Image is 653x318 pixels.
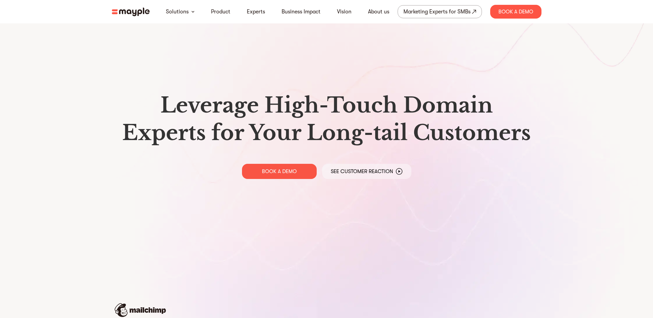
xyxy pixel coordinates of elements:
[337,8,351,16] a: Vision
[331,168,393,175] p: See Customer Reaction
[403,7,471,17] div: Marketing Experts for SMBs
[211,8,230,16] a: Product
[490,5,541,19] div: Book A Demo
[166,8,189,16] a: Solutions
[117,92,536,147] h1: Leverage High-Touch Domain Experts for Your Long-tail Customers
[398,5,482,18] a: Marketing Experts for SMBs
[322,164,411,179] a: See Customer Reaction
[282,8,320,16] a: Business Impact
[242,164,317,179] a: BOOK A DEMO
[368,8,389,16] a: About us
[262,168,297,175] p: BOOK A DEMO
[247,8,265,16] a: Experts
[191,11,194,13] img: arrow-down
[112,8,150,16] img: mayple-logo
[115,303,166,317] img: mailchimp-logo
